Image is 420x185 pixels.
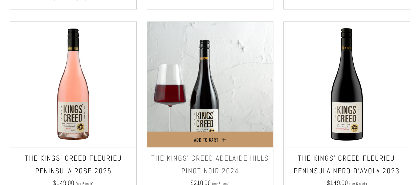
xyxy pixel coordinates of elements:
[147,131,273,147] button: Add to Cart
[14,151,133,177] h3: The Kings' Creed Fleurieu Peninsula Rose 2025
[194,136,218,143] span: Add to Cart
[150,151,270,177] h3: The Kings' Creed Adelaide Hills Pinot Noir 2024
[287,151,406,177] h3: The Kings' Creed Fleurieu Peninsula Nero d'avola 2023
